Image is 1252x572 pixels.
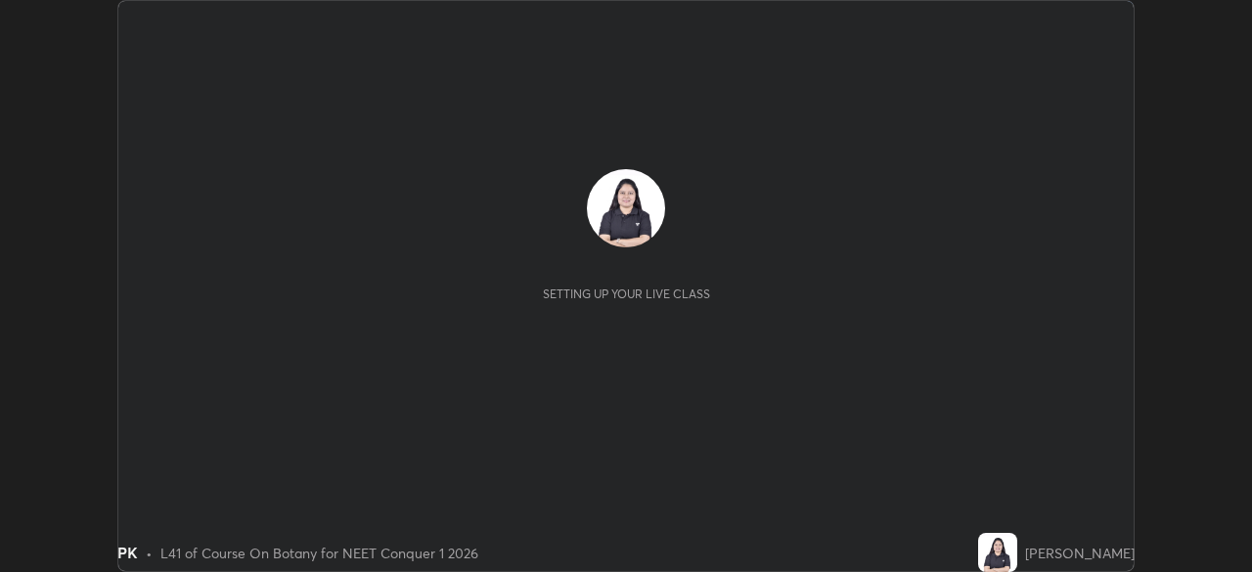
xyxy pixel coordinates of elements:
[587,169,665,247] img: 91080bc3087a45ab988158e58c9db337.jpg
[160,543,478,563] div: L41 of Course On Botany for NEET Conquer 1 2026
[1025,543,1135,563] div: [PERSON_NAME]
[117,541,138,564] div: PK
[543,286,710,301] div: Setting up your live class
[978,533,1017,572] img: 91080bc3087a45ab988158e58c9db337.jpg
[146,543,153,563] div: •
